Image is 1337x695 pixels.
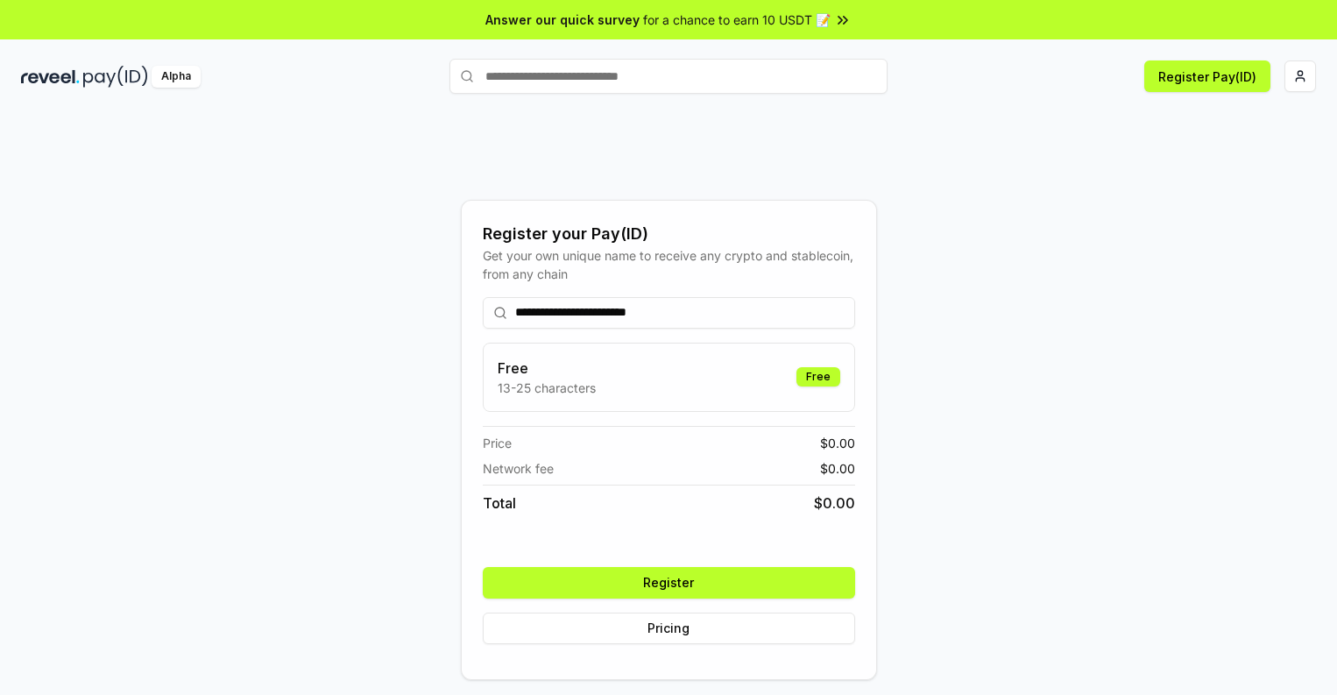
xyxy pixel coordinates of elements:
[820,459,855,478] span: $ 0.00
[483,222,855,246] div: Register your Pay(ID)
[21,66,80,88] img: reveel_dark
[485,11,640,29] span: Answer our quick survey
[83,66,148,88] img: pay_id
[796,367,840,387] div: Free
[820,434,855,452] span: $ 0.00
[814,493,855,514] span: $ 0.00
[483,567,855,599] button: Register
[498,358,596,379] h3: Free
[1144,60,1270,92] button: Register Pay(ID)
[483,613,855,644] button: Pricing
[483,493,516,514] span: Total
[483,246,855,283] div: Get your own unique name to receive any crypto and stablecoin, from any chain
[152,66,201,88] div: Alpha
[483,459,554,478] span: Network fee
[643,11,831,29] span: for a chance to earn 10 USDT 📝
[483,434,512,452] span: Price
[498,379,596,397] p: 13-25 characters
